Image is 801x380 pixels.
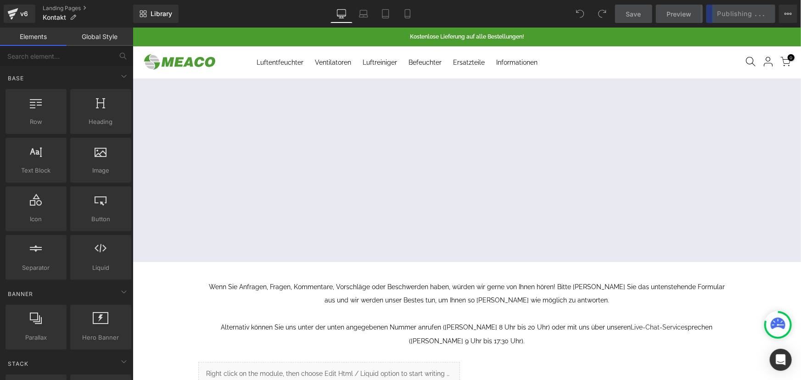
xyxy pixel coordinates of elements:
[648,29,658,42] a: 0
[118,19,177,51] a: Luftentfeuchter
[626,9,641,19] span: Save
[7,290,34,298] span: Banner
[353,5,375,23] a: Laptop
[655,27,662,34] span: 0
[67,28,133,46] a: Global Style
[7,74,25,83] span: Base
[593,5,611,23] button: Redo
[133,5,179,23] a: New Library
[8,263,64,273] span: Separator
[8,117,64,127] span: Row
[66,293,603,320] p: Alternativ können Sie uns unter der unten angegebenen Nummer anrufen ([PERSON_NAME] 8 Uhr bis 20 ...
[779,5,797,23] button: More
[358,19,411,51] a: Informationen
[277,6,391,12] a: Kostenlose Lieferung auf alle Bestellungen!
[66,253,603,266] p: Wenn Sie Anfragen, Fragen, Kommentare, Vorschläge oder Beschwerden haben, würden wir gerne von Ih...
[330,5,353,23] a: Desktop
[656,5,703,23] a: Preview
[177,19,224,51] a: Ventilatoren
[7,359,29,368] span: Stack
[73,117,129,127] span: Heading
[73,166,129,175] span: Image
[43,5,133,12] a: Landing Pages
[397,5,419,23] a: Mobile
[348,352,396,359] b: Telefonnummer
[667,9,692,19] span: Preview
[73,263,129,273] span: Liquid
[8,214,64,224] span: Icon
[571,5,589,23] button: Undo
[8,333,64,342] span: Parallax
[66,266,603,279] p: aus und wir werden unser Bestes tun, um Ihnen so [PERSON_NAME] wie möglich zu antworten.
[224,19,270,51] a: Luftreiniger
[151,10,172,18] span: Library
[270,19,315,51] a: Befeuchter
[499,296,552,303] a: Live-Chat-Service
[43,14,66,21] span: Kontakt
[11,24,83,45] img: Meaco DE GmbH
[18,8,30,20] div: v6
[375,5,397,23] a: Tablet
[770,349,792,371] div: Open Intercom Messenger
[73,214,129,224] span: Button
[315,19,358,51] a: Ersatzteile
[4,5,35,23] a: v6
[8,166,64,175] span: Text Block
[73,333,129,342] span: Hero Banner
